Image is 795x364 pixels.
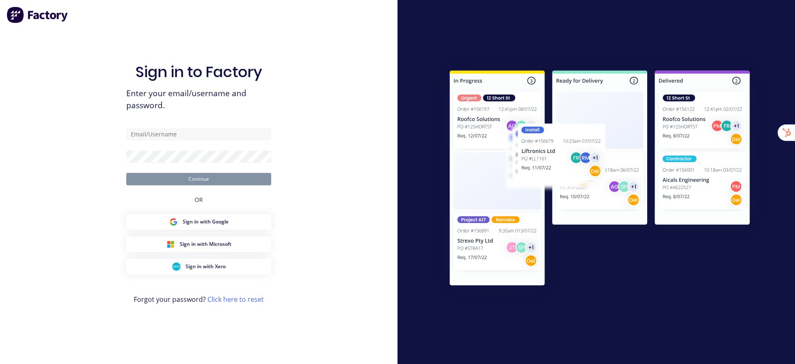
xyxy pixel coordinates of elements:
[166,240,175,248] img: Microsoft Sign in
[195,185,203,214] div: OR
[172,262,181,271] img: Xero Sign in
[126,173,271,185] button: Continue
[180,240,231,248] span: Sign in with Microsoft
[431,54,768,305] img: Sign in
[169,218,178,226] img: Google Sign in
[126,214,271,230] button: Google Sign inSign in with Google
[126,128,271,141] input: Email/Username
[134,294,264,304] span: Forgot your password?
[126,259,271,274] button: Xero Sign inSign in with Xero
[126,236,271,252] button: Microsoft Sign inSign in with Microsoft
[207,295,264,304] a: Click here to reset
[7,7,69,23] img: Factory
[185,263,226,270] span: Sign in with Xero
[126,87,271,112] span: Enter your email/username and password.
[183,218,229,226] span: Sign in with Google
[135,63,262,81] h1: Sign in to Factory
